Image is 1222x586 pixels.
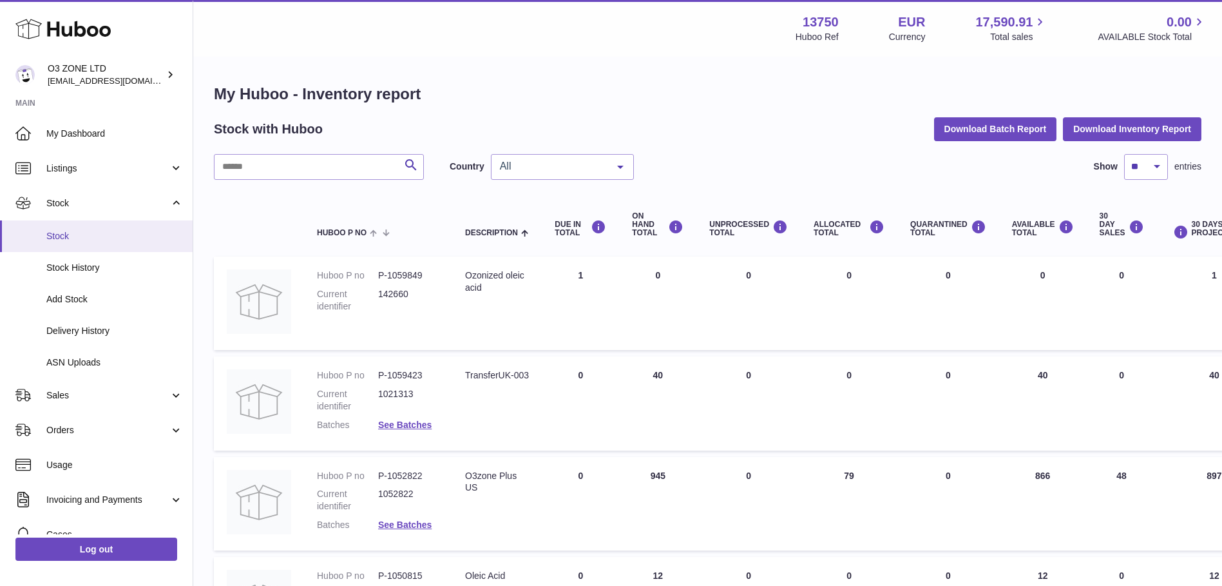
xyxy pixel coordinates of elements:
[619,457,696,551] td: 945
[46,494,169,506] span: Invoicing and Payments
[910,220,986,237] div: QUARANTINED Total
[696,257,801,350] td: 0
[990,31,1047,43] span: Total sales
[317,519,378,531] dt: Batches
[378,520,432,530] a: See Batches
[803,14,839,31] strong: 13750
[46,325,183,337] span: Delivery History
[46,230,183,242] span: Stock
[1012,220,1074,237] div: AVAILABLE Total
[555,220,606,237] div: DUE IN TOTAL
[898,14,925,31] strong: EUR
[46,197,169,210] span: Stock
[317,470,378,482] dt: Huboo P no
[465,470,529,494] div: O3zone Plus US
[999,257,1087,350] td: 0
[465,229,518,237] span: Description
[378,420,432,430] a: See Batches
[1100,212,1144,238] div: 30 DAY SALES
[46,459,183,471] span: Usage
[934,117,1057,141] button: Download Batch Report
[227,470,291,534] img: product image
[46,262,183,274] span: Stock History
[465,369,529,382] div: TransferUK-003
[889,31,926,43] div: Currency
[46,293,183,306] span: Add Stock
[619,356,696,451] td: 40
[317,419,378,431] dt: Batches
[46,162,169,175] span: Listings
[378,488,439,513] dd: 1052822
[946,571,951,581] span: 0
[801,457,897,551] td: 79
[317,269,378,282] dt: Huboo P no
[946,471,951,481] span: 0
[1087,257,1157,350] td: 0
[619,257,696,350] td: 0
[801,257,897,350] td: 0
[1087,457,1157,551] td: 48
[696,356,801,451] td: 0
[450,161,484,173] label: Country
[1167,14,1192,31] span: 0.00
[975,14,1033,31] span: 17,590.91
[317,288,378,313] dt: Current identifier
[378,470,439,482] dd: P-1052822
[317,369,378,382] dt: Huboo P no
[946,370,951,380] span: 0
[1063,117,1201,141] button: Download Inventory Report
[378,369,439,382] dd: P-1059423
[214,121,323,138] h2: Stock with Huboo
[975,14,1047,43] a: 17,590.91 Total sales
[465,269,529,294] div: Ozonized oleic acid
[1094,161,1118,173] label: Show
[999,356,1087,451] td: 40
[814,220,884,237] div: ALLOCATED Total
[946,270,951,280] span: 0
[1087,356,1157,451] td: 0
[378,288,439,313] dd: 142660
[709,220,788,237] div: UNPROCESSED Total
[46,128,183,140] span: My Dashboard
[465,570,529,582] div: Oleic Acid
[46,389,169,402] span: Sales
[542,356,619,451] td: 0
[46,529,183,541] span: Cases
[378,269,439,282] dd: P-1059849
[15,65,35,84] img: hello@o3zoneltd.co.uk
[15,538,177,561] a: Log out
[48,75,189,86] span: [EMAIL_ADDRESS][DOMAIN_NAME]
[801,356,897,451] td: 0
[46,424,169,436] span: Orders
[696,457,801,551] td: 0
[214,84,1201,104] h1: My Huboo - Inventory report
[317,488,378,513] dt: Current identifier
[1098,31,1207,43] span: AVAILABLE Stock Total
[497,160,607,173] span: All
[1174,161,1201,173] span: entries
[1098,14,1207,43] a: 0.00 AVAILABLE Stock Total
[999,457,1087,551] td: 866
[796,31,839,43] div: Huboo Ref
[227,269,291,334] img: product image
[542,257,619,350] td: 1
[632,212,683,238] div: ON HAND Total
[317,570,378,582] dt: Huboo P no
[48,63,164,87] div: O3 ZONE LTD
[46,356,183,369] span: ASN Uploads
[317,229,367,237] span: Huboo P no
[378,388,439,413] dd: 1021313
[227,369,291,434] img: product image
[317,388,378,413] dt: Current identifier
[542,457,619,551] td: 0
[378,570,439,582] dd: P-1050815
